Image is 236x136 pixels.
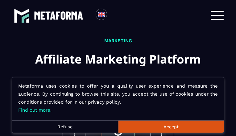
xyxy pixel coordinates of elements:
[118,120,224,133] button: Accept
[112,12,117,19] input: Search for option
[35,49,201,69] h1: Affiliate Marketing Platform
[18,82,218,114] p: Metaforma uses cookies to offer you a quality user experience and measure the audience. By contin...
[14,8,29,23] img: logo
[18,107,52,113] a: Find out more.
[35,37,201,45] p: MARKETING
[12,120,118,133] button: Refuse
[97,10,105,18] img: en
[107,9,122,22] div: Search for option
[34,11,83,19] img: logo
